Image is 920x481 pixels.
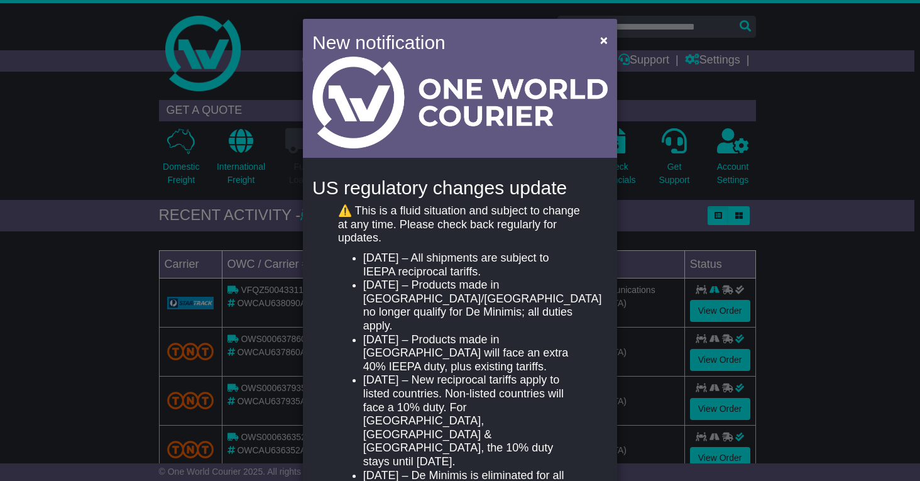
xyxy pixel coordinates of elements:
li: [DATE] – Products made in [GEOGRAPHIC_DATA]/[GEOGRAPHIC_DATA] no longer qualify for De Minimis; a... [363,279,582,333]
h4: New notification [312,28,582,57]
h4: US regulatory changes update [312,177,608,198]
button: Close [594,27,614,53]
p: ⚠️ This is a fluid situation and subject to change at any time. Please check back regularly for u... [338,204,582,245]
img: Light [312,57,608,148]
span: × [600,33,608,47]
li: [DATE] – All shipments are subject to IEEPA reciprocal tariffs. [363,252,582,279]
li: [DATE] – New reciprocal tariffs apply to listed countries. Non-listed countries will face a 10% d... [363,373,582,468]
li: [DATE] – Products made in [GEOGRAPHIC_DATA] will face an extra 40% IEEPA duty, plus existing tari... [363,333,582,374]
